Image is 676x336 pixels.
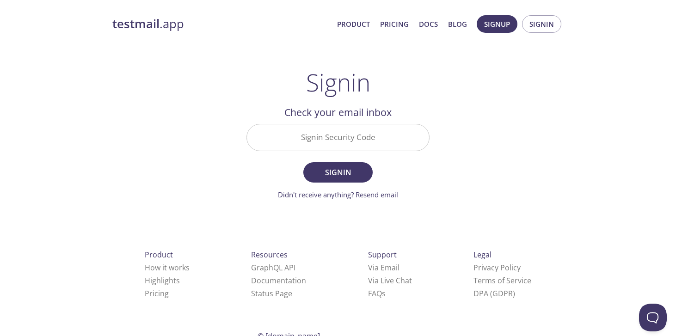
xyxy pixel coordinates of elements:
[473,250,492,260] span: Legal
[368,250,397,260] span: Support
[484,18,510,30] span: Signup
[145,275,180,286] a: Highlights
[145,250,173,260] span: Product
[251,275,306,286] a: Documentation
[278,190,398,199] a: Didn't receive anything? Resend email
[368,275,412,286] a: Via Live Chat
[303,162,373,183] button: Signin
[306,68,370,96] h1: Signin
[477,15,517,33] button: Signup
[380,18,409,30] a: Pricing
[251,288,292,299] a: Status Page
[473,275,531,286] a: Terms of Service
[368,288,386,299] a: FAQ
[368,263,399,273] a: Via Email
[251,263,295,273] a: GraphQL API
[145,263,190,273] a: How it works
[246,104,430,120] h2: Check your email inbox
[473,263,521,273] a: Privacy Policy
[313,166,363,179] span: Signin
[382,288,386,299] span: s
[112,16,330,32] a: testmail.app
[251,250,288,260] span: Resources
[448,18,467,30] a: Blog
[145,288,169,299] a: Pricing
[473,288,515,299] a: DPA (GDPR)
[419,18,438,30] a: Docs
[529,18,554,30] span: Signin
[639,304,667,331] iframe: Help Scout Beacon - Open
[112,16,160,32] strong: testmail
[522,15,561,33] button: Signin
[337,18,370,30] a: Product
